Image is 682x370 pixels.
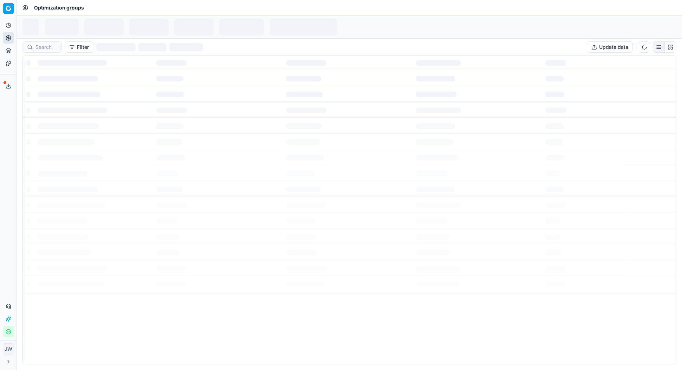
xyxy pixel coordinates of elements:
button: Filter [65,41,93,53]
span: Optimization groups [34,4,84,11]
nav: breadcrumb [34,4,84,11]
button: Update data [587,41,633,53]
button: JW [3,343,14,355]
input: Search [35,44,57,51]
